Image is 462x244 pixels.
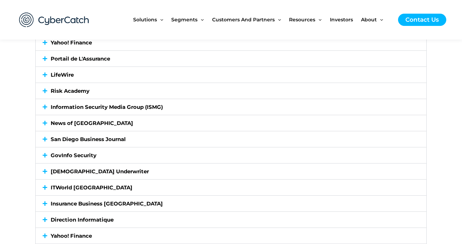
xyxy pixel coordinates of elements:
[197,5,204,34] span: Menu Toggle
[377,5,383,34] span: Menu Toggle
[212,5,275,34] span: Customers and Partners
[275,5,281,34] span: Menu Toggle
[36,67,426,83] div: LifeWire
[51,104,163,110] a: Information Security Media Group (ISMG)
[36,212,426,228] div: Direction Informatique
[133,5,391,34] nav: Site Navigation: New Main Menu
[330,5,361,34] a: Investors
[36,51,426,67] div: Portail de L'Assurance
[36,99,426,115] div: Information Security Media Group (ISMG)
[36,180,426,195] div: ITWorld [GEOGRAPHIC_DATA]
[51,71,74,78] a: LifeWire
[51,39,92,46] a: Yahoo! Finance
[36,83,426,99] div: Risk Academy
[315,5,322,34] span: Menu Toggle
[51,184,132,191] a: ITWorld [GEOGRAPHIC_DATA]
[36,196,426,211] div: Insurance Business [GEOGRAPHIC_DATA]
[51,88,89,94] a: Risk Academy
[51,168,149,175] a: [DEMOGRAPHIC_DATA] Underwriter
[157,5,163,34] span: Menu Toggle
[330,5,353,34] span: Investors
[36,147,426,163] div: GovInfo Security
[51,200,163,207] a: Insurance Business [GEOGRAPHIC_DATA]
[36,131,426,147] div: San Diego Business Journal
[133,5,157,34] span: Solutions
[12,5,96,34] img: CyberCatch
[51,136,126,142] a: San Diego Business Journal
[51,232,92,239] a: Yahoo! Finance
[51,216,114,223] a: Direction Informatique
[171,5,197,34] span: Segments
[51,55,110,62] a: Portail de L'Assurance
[36,228,426,244] div: Yahoo! Finance
[36,115,426,131] div: News of [GEOGRAPHIC_DATA]
[289,5,315,34] span: Resources
[398,14,446,26] a: Contact Us
[51,152,96,159] a: GovInfo Security
[361,5,377,34] span: About
[51,120,133,126] a: News of [GEOGRAPHIC_DATA]
[36,163,426,179] div: [DEMOGRAPHIC_DATA] Underwriter
[36,35,426,50] div: Yahoo! Finance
